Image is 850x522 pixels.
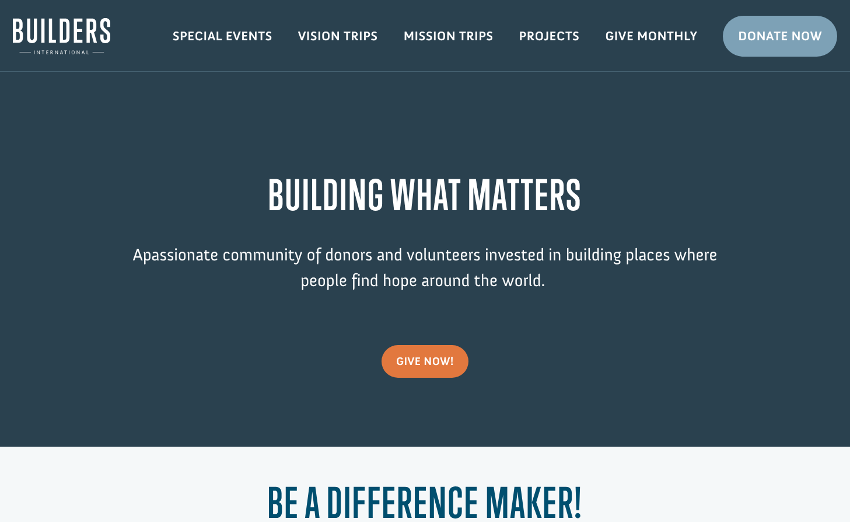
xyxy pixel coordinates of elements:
p: passionate community of donors and volunteers invested in building places where people find hope ... [110,242,740,311]
a: Donate Now [723,16,837,57]
h1: BUILDING WHAT MATTERS [110,170,740,225]
a: Vision Trips [285,19,391,53]
span: A [132,244,142,265]
a: Give Monthly [592,19,710,53]
a: Special Events [160,19,285,53]
a: Projects [506,19,593,53]
a: give now! [382,345,468,378]
a: Mission Trips [391,19,506,53]
img: Builders International [13,18,110,54]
